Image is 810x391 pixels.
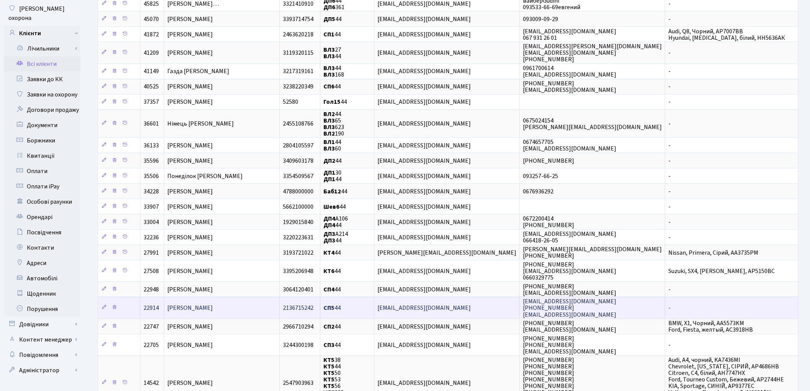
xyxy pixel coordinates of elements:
span: [PERSON_NAME][EMAIL_ADDRESS][DOMAIN_NAME] [377,249,516,257]
span: [EMAIL_ADDRESS][DOMAIN_NAME] [377,67,471,76]
span: 36133 [144,141,159,150]
a: Адреси [4,255,80,271]
span: [EMAIL_ADDRESS][DOMAIN_NAME] [377,83,471,91]
span: Німець [PERSON_NAME] [167,119,234,128]
a: Повідомлення [4,347,80,363]
a: Порушення [4,301,80,317]
span: 3395206948 [283,267,314,275]
span: [PERSON_NAME] [167,187,213,196]
span: [EMAIL_ADDRESS][DOMAIN_NAME] [377,341,471,349]
span: [EMAIL_ADDRESS][DOMAIN_NAME] [PHONE_NUMBER] [EMAIL_ADDRESS][DOMAIN_NAME] [523,297,616,319]
b: СП5 [323,304,335,312]
a: Клієнти [4,26,80,41]
span: - [668,187,671,196]
span: [PERSON_NAME] [167,341,213,349]
span: 2463620218 [283,30,314,39]
span: Audi, Q8, Чорний, AP7007BB Hyundai, [MEDICAL_DATA], білий, НН5636АК [668,27,785,42]
span: - [668,157,671,165]
span: 0961700614 [EMAIL_ADDRESS][DOMAIN_NAME] [523,64,616,79]
span: [PERSON_NAME] [167,15,213,23]
span: 44 [323,15,341,23]
span: [PERSON_NAME] [167,233,213,242]
span: 41872 [144,30,159,39]
span: [PERSON_NAME] [167,98,213,106]
span: [EMAIL_ADDRESS][DOMAIN_NAME] [377,218,471,226]
span: 3217319161 [283,67,314,76]
span: 37357 [144,98,159,106]
span: [PERSON_NAME] [167,267,213,275]
span: [PERSON_NAME] [167,304,213,312]
b: ДП1 [323,169,335,177]
b: КТ4 [323,249,335,257]
b: ВЛ3 [323,52,335,61]
span: 44 65 623 190 [323,110,344,138]
b: ВЛ3 [323,145,335,153]
span: [EMAIL_ADDRESS][DOMAIN_NAME] [377,30,471,39]
span: [EMAIL_ADDRESS][DOMAIN_NAME] [377,187,471,196]
span: 45070 [144,15,159,23]
span: [EMAIL_ADDRESS][DOMAIN_NAME] [377,119,471,128]
b: ВЛ3 [323,46,335,54]
b: КТ5 [323,356,335,364]
b: КТ6 [323,267,335,275]
span: 3393714754 [283,15,314,23]
span: BMW, X1, Чорний, AA5573KM Ford, Fiesta, желтый, AC3918НВ [668,319,753,334]
b: ДП6 [323,3,335,11]
span: - [668,285,671,294]
span: 41209 [144,49,159,57]
a: Договори продажу [4,102,80,118]
a: [PERSON_NAME] охорона [4,1,80,26]
b: ДП3 [323,230,335,238]
span: А214 44 [323,230,348,245]
span: 093257-66-25 [523,172,558,180]
span: Понеділок [PERSON_NAME] [167,172,243,180]
b: ДП2 [323,157,335,165]
b: ВЛ3 [323,123,335,131]
a: Орендарі [4,209,80,225]
span: 27991 [144,249,159,257]
span: [PERSON_NAME] [167,49,213,57]
span: 4788000000 [283,187,314,196]
span: 3064120401 [283,285,314,294]
b: СП4 [323,285,335,294]
span: 3354509567 [283,172,314,180]
a: Оплати iPay [4,179,80,194]
a: Довідники [4,317,80,332]
span: 2136715242 [283,304,314,312]
span: 27 44 [323,46,341,61]
span: 36601 [144,119,159,128]
span: 44 [323,30,341,39]
span: - [668,172,671,180]
b: КТ5 [323,362,335,371]
span: [PERSON_NAME] [167,203,213,211]
span: 093009-09-29 [523,15,558,23]
b: ВЛ3 [323,70,335,79]
span: 2547903963 [283,379,314,387]
b: КТ5 [323,369,335,377]
span: 52580 [283,98,298,106]
span: [EMAIL_ADDRESS][DOMAIN_NAME] 067 931 26 01 [523,27,616,42]
a: Документи [4,118,80,133]
span: 27508 [144,267,159,275]
b: ВЛ2 [323,110,335,118]
span: 5662100000 [283,203,314,211]
span: 33004 [144,218,159,226]
span: 44 [323,157,341,165]
span: 14542 [144,379,159,387]
a: Боржники [4,133,80,148]
a: Автомобілі [4,271,80,286]
span: [PERSON_NAME] [167,218,213,226]
span: Suzuki, SX4, [PERSON_NAME], AP5150BC [668,267,775,275]
span: - [668,98,671,106]
span: [EMAIL_ADDRESS][DOMAIN_NAME] [377,49,471,57]
span: [PHONE_NUMBER] [523,157,574,165]
span: [EMAIL_ADDRESS][DOMAIN_NAME] [377,322,471,331]
span: 44 [323,187,347,196]
span: Nissan, Primera, Сірий, AA3735РМ [668,249,758,257]
span: 22948 [144,285,159,294]
b: СП3 [323,341,335,349]
span: 22705 [144,341,159,349]
span: 44 [323,341,341,349]
span: 44 [323,249,341,257]
b: КТ5 [323,382,335,390]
